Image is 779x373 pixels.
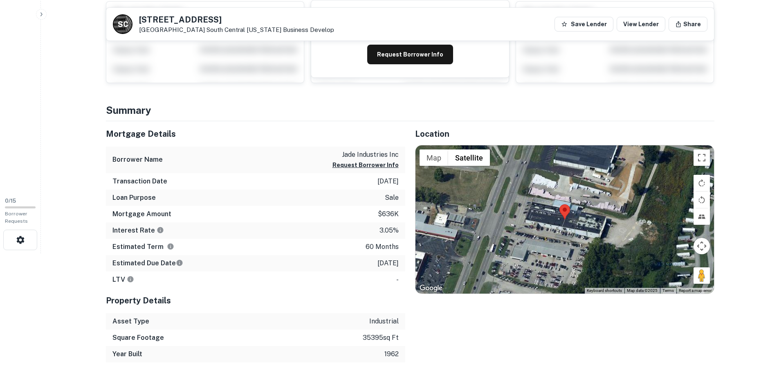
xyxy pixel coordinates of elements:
p: sale [385,193,399,203]
p: - [396,275,399,285]
h5: Property Details [106,294,405,307]
h4: Summary [106,103,714,118]
a: Terms (opens in new tab) [662,288,674,293]
iframe: Chat Widget [738,307,779,347]
p: 60 months [366,242,399,252]
h6: Estimated Due Date [112,258,183,268]
h6: Loan Purpose [112,193,156,203]
h6: Borrower Name [112,155,163,165]
button: Toggle fullscreen view [694,149,710,166]
a: South Central [US_STATE] Business Develop [207,26,334,33]
button: Show satellite imagery [448,149,490,166]
span: 0 / 15 [5,198,16,204]
p: [DATE] [377,258,399,268]
a: Open this area in Google Maps (opens a new window) [418,283,445,294]
h6: Mortgage Amount [112,209,171,219]
h6: Estimated Term [112,242,174,252]
a: S C [113,14,132,34]
img: Google [418,283,445,294]
span: Borrower Requests [5,211,28,224]
svg: Estimate is based on a standard schedule for this type of loan. [176,259,183,267]
h5: Location [415,128,714,140]
h6: Year Built [112,349,142,359]
p: 35395 sq ft [363,333,399,343]
h5: [STREET_ADDRESS] [139,16,334,24]
p: 1962 [384,349,399,359]
p: 3.05% [379,226,399,235]
h6: Asset Type [112,316,149,326]
button: Rotate map clockwise [694,175,710,191]
svg: The interest rates displayed on the website are for informational purposes only and may be report... [157,226,164,234]
h5: Mortgage Details [106,128,405,140]
p: [DATE] [377,176,399,186]
button: Drag Pegman onto the map to open Street View [694,267,710,284]
h6: Transaction Date [112,176,167,186]
p: jade industries inc [332,150,399,160]
button: Keyboard shortcuts [587,288,622,294]
h6: Interest Rate [112,226,164,235]
button: Show street map [420,149,448,166]
a: Report a map error [679,288,712,293]
button: Tilt map [694,208,710,225]
button: Share [669,17,707,32]
p: [GEOGRAPHIC_DATA] [139,26,334,34]
svg: Term is based on a standard schedule for this type of loan. [167,243,174,250]
h6: Square Footage [112,333,164,343]
svg: LTVs displayed on the website are for informational purposes only and may be reported incorrectly... [127,276,134,283]
button: Save Lender [555,17,613,32]
p: industrial [369,316,399,326]
span: Map data ©2025 [627,288,658,293]
p: S C [118,19,128,30]
button: Request Borrower Info [367,45,453,64]
button: Rotate map counterclockwise [694,192,710,208]
button: Request Borrower Info [332,160,399,170]
button: Map camera controls [694,238,710,254]
a: View Lender [617,17,665,32]
p: $636k [378,209,399,219]
h6: LTV [112,275,134,285]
